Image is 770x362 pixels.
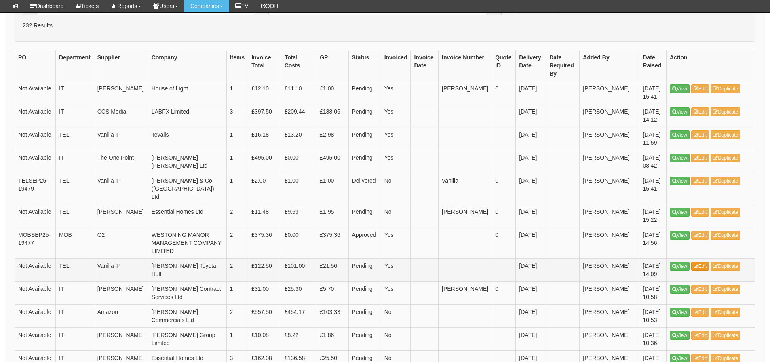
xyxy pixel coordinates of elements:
td: [PERSON_NAME] [PERSON_NAME] Ltd [148,150,226,173]
td: House of Light [148,81,226,104]
th: Invoice Date [411,50,439,81]
td: Vanilla IP [94,173,148,204]
td: [DATE] [516,81,546,104]
td: £454.17 [281,304,316,327]
td: [DATE] 15:22 [639,204,667,227]
td: [PERSON_NAME] [580,81,639,104]
td: [DATE] [516,304,546,327]
a: Edit [691,107,709,116]
td: Tevalis [148,127,226,150]
td: Pending [348,281,381,304]
th: GP [316,50,348,81]
td: No [381,327,411,350]
td: [PERSON_NAME] [439,281,492,304]
td: [PERSON_NAME] [439,81,492,104]
a: View [670,154,690,162]
td: TEL [55,258,94,281]
td: 0 [492,281,516,304]
a: Duplicate [711,130,740,139]
td: IT [55,327,94,350]
td: Not Available [15,281,56,304]
td: [PERSON_NAME] & Co ([GEOGRAPHIC_DATA]) Ltd [148,173,226,204]
td: [DATE] 11:59 [639,127,667,150]
td: TEL [55,173,94,204]
td: £0.00 [281,150,316,173]
td: [PERSON_NAME] [580,227,639,258]
a: View [670,231,690,240]
th: Action [667,50,755,81]
td: [DATE] 15:41 [639,81,667,104]
td: [DATE] [516,150,546,173]
td: [DATE] 14:09 [639,258,667,281]
td: Pending [348,104,381,127]
td: Not Available [15,104,56,127]
td: Not Available [15,150,56,173]
p: 232 Results [23,21,747,29]
td: £209.44 [281,104,316,127]
th: Date Required By [546,50,580,81]
a: View [670,208,690,217]
a: View [670,262,690,271]
td: [PERSON_NAME] [580,204,639,227]
a: Duplicate [711,231,740,240]
td: [PERSON_NAME] [580,281,639,304]
td: £11.48 [248,204,281,227]
td: Yes [381,258,411,281]
a: View [670,84,690,93]
th: Invoice Total [248,50,281,81]
td: [DATE] [516,204,546,227]
td: £375.36 [248,227,281,258]
th: Invoice Number [439,50,492,81]
td: £0.00 [281,227,316,258]
td: No [381,304,411,327]
td: £12.10 [248,81,281,104]
td: £495.00 [248,150,281,173]
td: IT [55,304,94,327]
td: IT [55,281,94,304]
td: 1 [226,327,248,350]
td: [DATE] 15:41 [639,173,667,204]
td: No [381,173,411,204]
a: Edit [691,208,709,217]
td: Essential Homes Ltd [148,204,226,227]
td: [PERSON_NAME] [94,81,148,104]
td: Amazon [94,304,148,327]
td: 0 [492,81,516,104]
a: Duplicate [711,262,740,271]
td: £5.70 [316,281,348,304]
td: 1 [226,127,248,150]
td: £1.00 [316,81,348,104]
td: Not Available [15,204,56,227]
td: £11.10 [281,81,316,104]
td: [DATE] [516,127,546,150]
td: [PERSON_NAME] [580,304,639,327]
td: MOB [55,227,94,258]
td: £103.33 [316,304,348,327]
td: [PERSON_NAME] Toyota Hull [148,258,226,281]
a: Duplicate [711,107,740,116]
th: Items [226,50,248,81]
td: Pending [348,304,381,327]
a: Duplicate [711,331,740,340]
a: Edit [691,130,709,139]
a: Duplicate [711,208,740,217]
td: Pending [348,150,381,173]
td: [PERSON_NAME] [580,258,639,281]
td: £188.06 [316,104,348,127]
td: £122.50 [248,258,281,281]
td: £9.53 [281,204,316,227]
td: £495.00 [316,150,348,173]
td: Pending [348,327,381,350]
td: Delivered [348,173,381,204]
td: O2 [94,227,148,258]
a: Duplicate [711,84,740,93]
td: [DATE] 10:58 [639,281,667,304]
td: TELSEP25-19479 [15,173,56,204]
td: £557.50 [248,304,281,327]
td: WESTONING MANOR MANAGEMENT COMPANY LIMITED [148,227,226,258]
td: [PERSON_NAME] Contract Services Ltd [148,281,226,304]
a: Duplicate [711,285,740,294]
a: View [670,285,690,294]
td: [DATE] 14:56 [639,227,667,258]
td: [DATE] [516,258,546,281]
